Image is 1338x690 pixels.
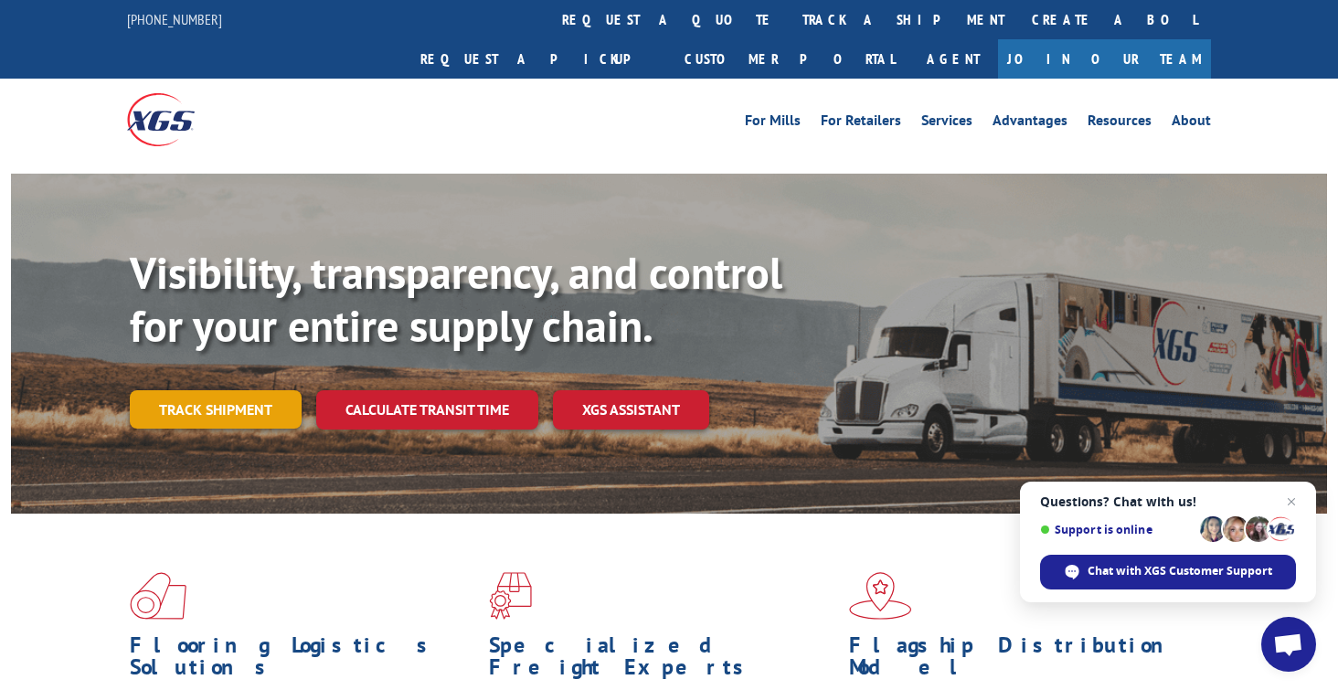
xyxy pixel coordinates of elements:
a: For Mills [745,113,801,133]
div: Chat with XGS Customer Support [1040,555,1296,589]
a: Customer Portal [671,39,908,79]
span: Questions? Chat with us! [1040,494,1296,509]
span: Close chat [1280,491,1302,513]
div: Open chat [1261,617,1316,672]
img: xgs-icon-total-supply-chain-intelligence-red [130,572,186,620]
a: Agent [908,39,998,79]
a: [PHONE_NUMBER] [127,10,222,28]
span: Support is online [1040,523,1194,536]
a: Advantages [993,113,1067,133]
a: About [1172,113,1211,133]
h1: Flooring Logistics Solutions [130,634,475,687]
b: Visibility, transparency, and control for your entire supply chain. [130,244,782,354]
span: Chat with XGS Customer Support [1088,563,1272,579]
h1: Specialized Freight Experts [489,634,834,687]
a: XGS ASSISTANT [553,390,709,430]
a: Calculate transit time [316,390,538,430]
a: Services [921,113,972,133]
a: Track shipment [130,390,302,429]
a: For Retailers [821,113,901,133]
img: xgs-icon-focused-on-flooring-red [489,572,532,620]
a: Request a pickup [407,39,671,79]
h1: Flagship Distribution Model [849,634,1195,687]
img: xgs-icon-flagship-distribution-model-red [849,572,912,620]
a: Join Our Team [998,39,1211,79]
a: Resources [1088,113,1152,133]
